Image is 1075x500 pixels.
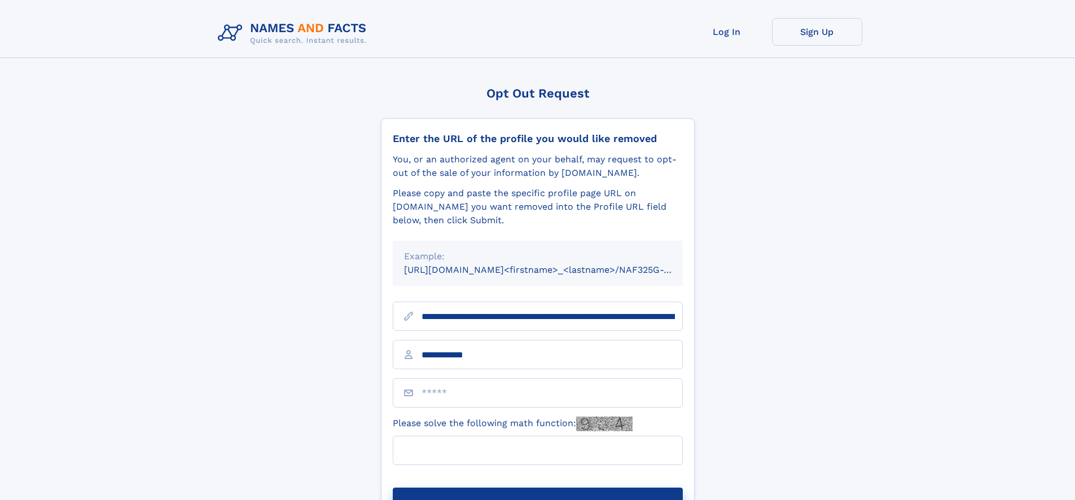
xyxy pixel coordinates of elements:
div: Enter the URL of the profile you would like removed [393,132,683,145]
small: [URL][DOMAIN_NAME]<firstname>_<lastname>/NAF325G-xxxxxxxx [404,264,704,275]
a: Sign Up [772,18,862,46]
div: Example: [404,250,672,263]
img: Logo Names and Facts [213,18,376,48]
div: You, or an authorized agent on your behalf, may request to opt-out of the sale of your informatio... [393,153,683,180]
div: Opt Out Request [381,86,695,100]
label: Please solve the following math function: [393,417,633,431]
a: Log In [682,18,772,46]
div: Please copy and paste the specific profile page URL on [DOMAIN_NAME] you want removed into the Pr... [393,187,683,227]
